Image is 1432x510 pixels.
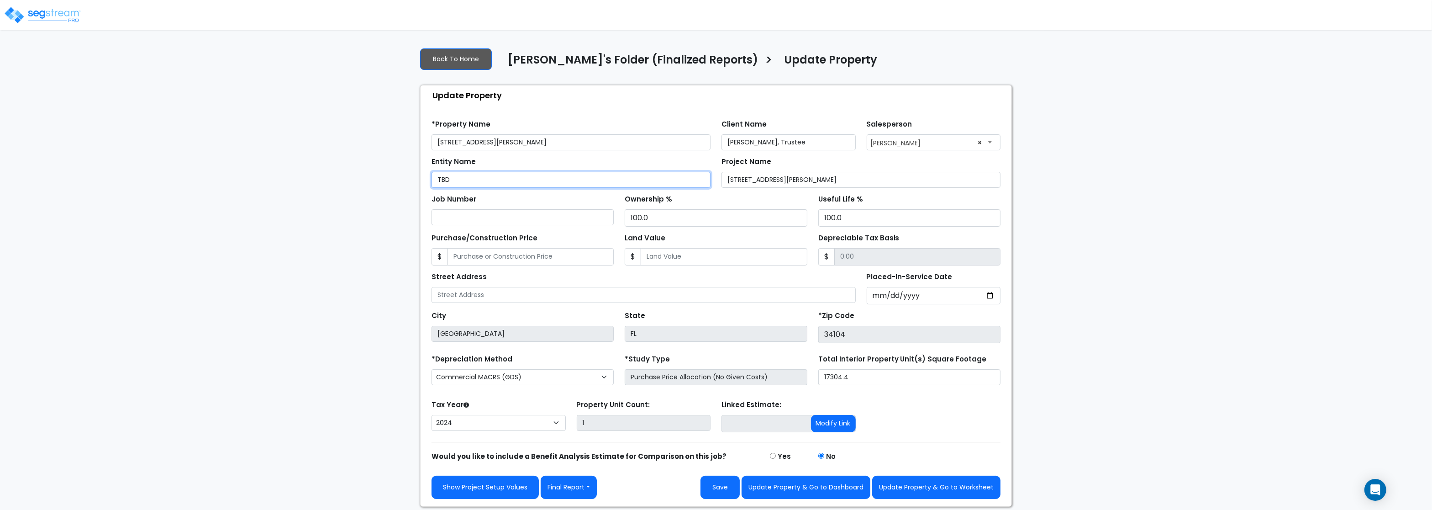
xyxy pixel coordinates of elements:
[777,53,877,73] a: Update Property
[778,452,791,462] label: Yes
[432,157,476,167] label: Entity Name
[432,476,539,499] a: Show Project Setup Values
[447,248,614,266] input: Purchase or Construction Price
[432,194,476,205] label: Job Number
[432,311,446,321] label: City
[765,53,773,70] h3: >
[432,172,711,188] input: Entity Name
[625,248,641,266] span: $
[432,248,448,266] span: $
[811,415,856,432] button: Modify Link
[508,53,758,69] h4: [PERSON_NAME]'s Folder (Finalized Reports)
[432,134,711,150] input: Property Name
[742,476,870,499] button: Update Property & Go to Dashboard
[867,135,1000,149] span: Tom Miller
[432,354,512,365] label: *Depreciation Method
[826,452,836,462] label: No
[818,369,1000,385] input: total square foot
[867,272,953,282] label: Placed-In-Service Date
[818,233,900,244] label: Depreciable Tax Basis
[432,287,856,303] input: Street Address
[721,119,767,130] label: Client Name
[867,119,912,130] label: Salesperson
[834,248,1000,266] input: 0.00
[420,48,492,70] a: Back To Home
[577,415,711,431] input: Building Count
[818,326,1000,343] input: Zip Code
[625,194,672,205] label: Ownership %
[818,311,854,321] label: *Zip Code
[721,134,856,150] input: Client Name
[872,476,1000,499] button: Update Property & Go to Worksheet
[625,233,665,244] label: Land Value
[867,134,1001,150] span: Tom Miller
[818,194,863,205] label: Useful Life %
[4,6,81,24] img: logo_pro_r.png
[425,85,1011,105] div: Update Property
[577,400,650,410] label: Property Unit Count:
[432,119,490,130] label: *Property Name
[818,209,1000,227] input: Depreciation
[784,53,877,69] h4: Update Property
[818,248,835,266] span: $
[432,272,487,282] label: Street Address
[721,157,771,167] label: Project Name
[641,248,807,266] input: Land Value
[1364,479,1386,501] div: Open Intercom Messenger
[625,354,670,365] label: *Study Type
[432,233,537,244] label: Purchase/Construction Price
[721,172,1000,188] input: Project Name
[625,209,807,227] input: Ownership
[721,400,781,410] label: Linked Estimate:
[700,476,740,499] button: Save
[541,476,597,499] button: Final Report
[978,136,982,149] span: ×
[625,311,645,321] label: State
[501,53,758,73] a: [PERSON_NAME]'s Folder (Finalized Reports)
[432,452,727,461] strong: Would you like to include a Benefit Analysis Estimate for Comparison on this job?
[432,400,469,410] label: Tax Year
[818,354,987,365] label: Total Interior Property Unit(s) Square Footage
